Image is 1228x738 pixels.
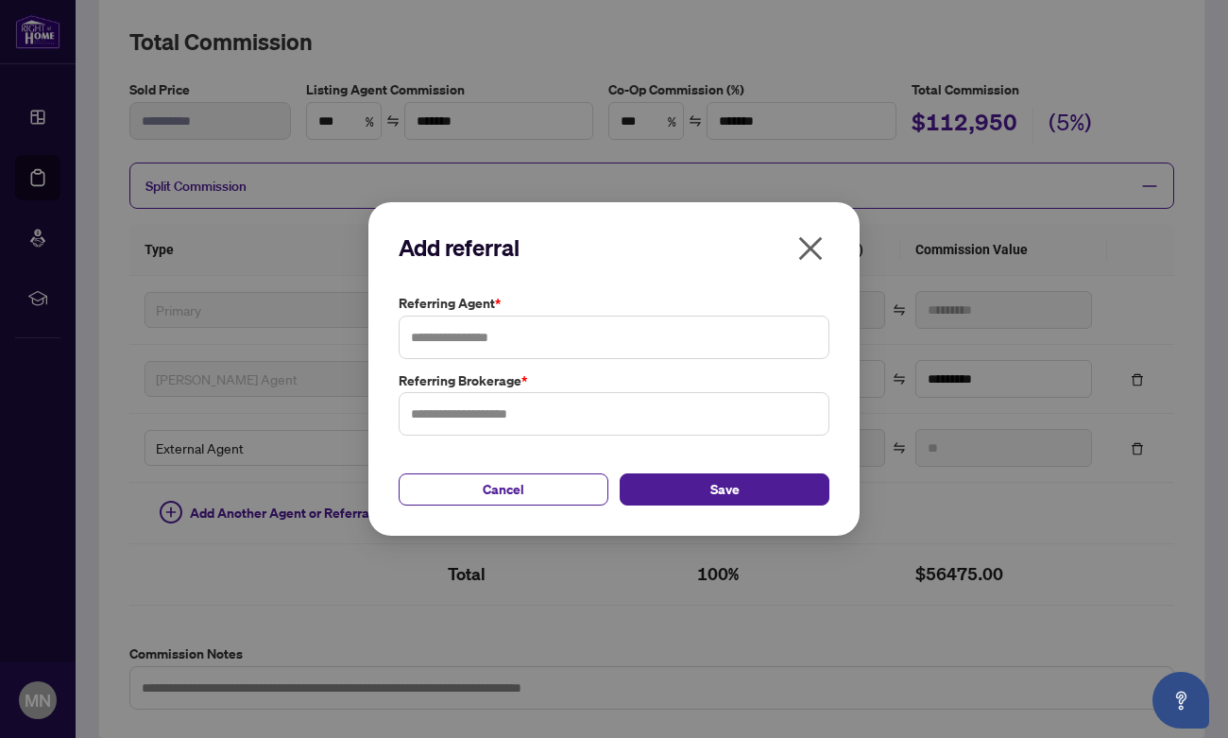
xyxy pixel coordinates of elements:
[399,473,608,506] button: Cancel
[710,474,740,505] span: Save
[1152,672,1209,729] button: Open asap
[399,293,829,314] label: Referring Agent
[483,474,524,505] span: Cancel
[399,370,829,391] label: Referring Brokerage
[620,473,829,506] button: Save
[399,232,829,263] h2: Add referral
[795,233,826,264] span: close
